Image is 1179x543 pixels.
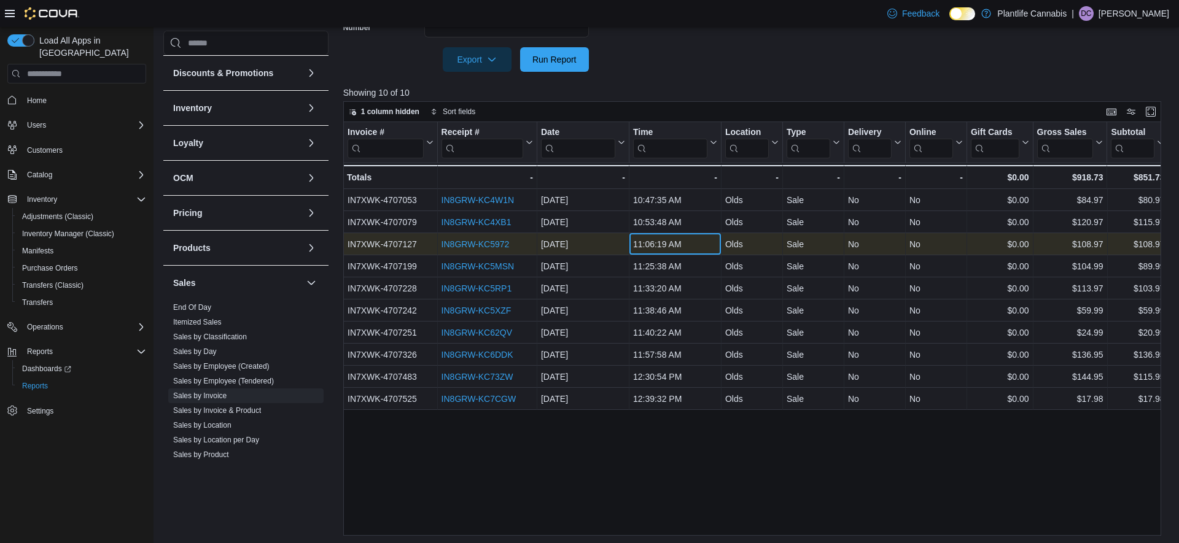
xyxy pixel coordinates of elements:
[971,127,1019,158] div: Gift Card Sales
[441,328,512,337] a: IN8GRW-KC62QV
[541,193,625,207] div: [DATE]
[541,127,625,158] button: Date
[22,344,146,359] span: Reports
[725,193,779,207] div: Olds
[348,303,434,318] div: IN7XWK-4707242
[1072,6,1074,21] p: |
[2,91,151,109] button: Home
[787,325,840,340] div: Sale
[787,127,840,158] button: Type
[1111,303,1164,318] div: $59.99
[304,101,319,115] button: Inventory
[1111,127,1164,158] button: Subtotal
[848,369,901,384] div: No
[633,170,717,185] div: -
[909,281,963,296] div: No
[173,450,229,460] span: Sales by Product
[7,86,146,452] nav: Complex example
[12,277,151,294] button: Transfers (Classic)
[971,391,1029,406] div: $0.00
[173,172,193,184] h3: OCM
[12,377,151,395] button: Reports
[787,303,840,318] div: Sale
[971,259,1029,274] div: $0.00
[12,294,151,311] button: Transfers
[12,208,151,225] button: Adjustments (Classic)
[1079,6,1094,21] div: Donna Chapman
[173,376,274,386] span: Sales by Employee (Tendered)
[173,242,211,254] h3: Products
[304,241,319,255] button: Products
[17,261,83,275] a: Purchase Orders
[17,226,119,241] a: Inventory Manager (Classic)
[1037,347,1103,362] div: $136.95
[17,361,146,376] span: Dashboards
[348,127,424,139] div: Invoice #
[12,225,151,242] button: Inventory Manager (Classic)
[441,127,523,139] div: Receipt #
[1081,6,1091,21] span: DC
[304,136,319,150] button: Loyalty
[17,295,146,310] span: Transfers
[173,102,302,114] button: Inventory
[787,369,840,384] div: Sale
[27,145,63,155] span: Customers
[22,142,146,158] span: Customers
[173,317,222,327] span: Itemized Sales
[12,242,151,260] button: Manifests
[22,92,146,107] span: Home
[441,217,511,227] a: IN8GRW-KC4XB1
[173,406,261,415] a: Sales by Invoice & Product
[22,403,146,418] span: Settings
[909,127,963,158] button: Online
[633,127,717,158] button: Time
[173,435,259,445] span: Sales by Location per Day
[971,347,1029,362] div: $0.00
[882,1,944,26] a: Feedback
[633,127,707,139] div: Time
[848,193,901,207] div: No
[22,364,71,374] span: Dashboards
[725,170,779,185] div: -
[787,281,840,296] div: Sale
[725,369,779,384] div: Olds
[173,302,211,312] span: End Of Day
[848,237,901,252] div: No
[17,244,146,258] span: Manifests
[787,215,840,229] div: Sale
[304,66,319,80] button: Discounts & Promotions
[633,325,717,340] div: 11:40:22 AM
[848,391,901,406] div: No
[909,391,963,406] div: No
[1037,170,1103,185] div: $918.73
[541,325,625,340] div: [DATE]
[441,394,516,404] a: IN8GRW-KC7CGW
[22,280,84,290] span: Transfers (Classic)
[725,325,779,340] div: Olds
[348,193,434,207] div: IN7XWK-4707053
[1111,369,1164,384] div: $115.95
[443,107,475,117] span: Sort fields
[22,404,58,418] a: Settings
[971,127,1029,158] button: Gift Cards
[173,420,232,430] span: Sales by Location
[173,277,302,289] button: Sales
[22,320,68,334] button: Operations
[173,347,217,356] span: Sales by Day
[633,237,717,252] div: 11:06:19 AM
[1111,127,1154,139] div: Subtotal
[22,320,146,334] span: Operations
[909,170,963,185] div: -
[443,47,512,72] button: Export
[173,391,227,400] a: Sales by Invoice
[971,215,1029,229] div: $0.00
[348,127,424,158] div: Invoice #
[848,259,901,274] div: No
[971,127,1019,139] div: Gift Cards
[541,369,625,384] div: [DATE]
[173,361,270,371] span: Sales by Employee (Created)
[304,206,319,220] button: Pricing
[441,195,514,205] a: IN8GRW-KC4W1N
[22,298,53,307] span: Transfers
[450,47,504,72] span: Export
